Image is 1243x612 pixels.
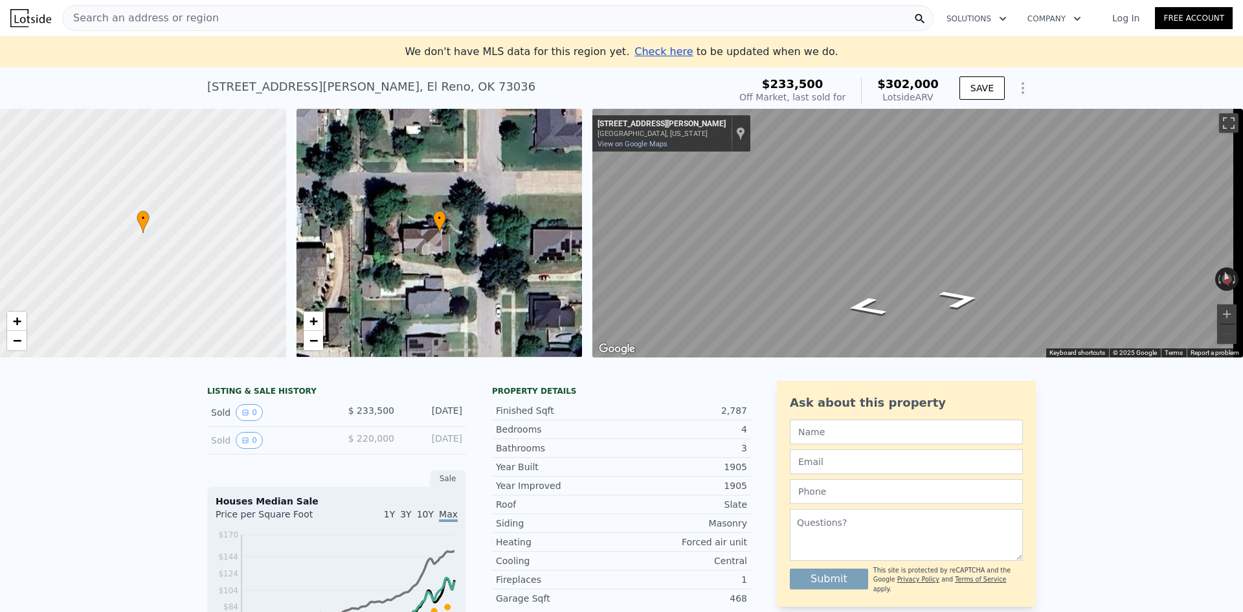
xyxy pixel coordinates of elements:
[1219,267,1234,292] button: Reset the view
[621,592,747,605] div: 468
[621,517,747,530] div: Masonry
[7,331,27,350] a: Zoom out
[598,140,667,148] a: View on Google Maps
[790,394,1023,412] div: Ask about this property
[621,536,747,549] div: Forced air unit
[496,423,621,436] div: Bedrooms
[13,313,21,329] span: +
[211,432,326,449] div: Sold
[430,470,466,487] div: Sale
[496,554,621,567] div: Cooling
[1155,7,1233,29] a: Free Account
[959,76,1005,100] button: SAVE
[621,573,747,586] div: 1
[873,566,1023,594] div: This site is protected by reCAPTCHA and the Google and apply.
[207,386,466,399] div: LISTING & SALE HISTORY
[634,45,693,58] span: Check here
[492,386,751,396] div: Property details
[621,479,747,492] div: 1905
[405,44,838,60] div: We don't have MLS data for this region yet.
[433,212,446,224] span: •
[496,536,621,549] div: Heating
[790,449,1023,474] input: Email
[790,569,868,589] button: Submit
[304,331,323,350] a: Zoom out
[496,442,621,455] div: Bathrooms
[216,495,458,508] div: Houses Median Sale
[13,332,21,348] span: −
[137,212,150,224] span: •
[7,312,27,331] a: Zoom in
[790,420,1023,444] input: Name
[596,341,638,357] a: Open this area in Google Maps (opens a new window)
[877,77,939,91] span: $302,000
[384,509,395,519] span: 1Y
[218,552,238,561] tspan: $144
[1232,267,1239,291] button: Rotate clockwise
[63,10,219,26] span: Search an address or region
[828,293,904,321] path: Go East, E Jenkins St
[596,341,638,357] img: Google
[236,404,263,421] button: View historical data
[897,576,939,583] a: Privacy Policy
[218,530,238,539] tspan: $170
[439,509,458,522] span: Max
[598,130,726,138] div: [GEOGRAPHIC_DATA], [US_STATE]
[1219,113,1238,133] button: Toggle fullscreen view
[207,78,535,96] div: [STREET_ADDRESS][PERSON_NAME] , El Reno , OK 73036
[621,554,747,567] div: Central
[736,126,745,141] a: Show location on map
[1113,349,1157,356] span: © 2025 Google
[309,313,317,329] span: +
[592,109,1243,357] div: Map
[621,404,747,417] div: 2,787
[496,498,621,511] div: Roof
[496,573,621,586] div: Fireplaces
[877,91,939,104] div: Lotside ARV
[1010,75,1036,101] button: Show Options
[592,109,1243,357] div: Street View
[405,404,462,421] div: [DATE]
[417,509,434,519] span: 10Y
[922,285,998,313] path: Go West, E Jenkins St
[621,498,747,511] div: Slate
[218,569,238,578] tspan: $124
[496,460,621,473] div: Year Built
[1097,12,1155,25] a: Log In
[621,460,747,473] div: 1905
[496,404,621,417] div: Finished Sqft
[496,479,621,492] div: Year Improved
[621,423,747,436] div: 4
[790,479,1023,504] input: Phone
[223,602,238,611] tspan: $84
[433,210,446,233] div: •
[598,119,726,130] div: [STREET_ADDRESS][PERSON_NAME]
[496,517,621,530] div: Siding
[634,44,838,60] div: to be updated when we do.
[955,576,1006,583] a: Terms of Service
[1017,7,1092,30] button: Company
[496,592,621,605] div: Garage Sqft
[1191,349,1239,356] a: Report a problem
[739,91,845,104] div: Off Market, last sold for
[218,586,238,595] tspan: $104
[348,405,394,416] span: $ 233,500
[936,7,1017,30] button: Solutions
[309,332,317,348] span: −
[1165,349,1183,356] a: Terms
[621,442,747,455] div: 3
[1215,267,1222,291] button: Rotate counterclockwise
[137,210,150,233] div: •
[1217,324,1237,344] button: Zoom out
[405,432,462,449] div: [DATE]
[304,312,323,331] a: Zoom in
[1217,304,1237,324] button: Zoom in
[236,432,263,449] button: View historical data
[211,404,326,421] div: Sold
[216,508,337,528] div: Price per Square Foot
[348,433,394,444] span: $ 220,000
[10,9,51,27] img: Lotside
[400,509,411,519] span: 3Y
[1049,348,1105,357] button: Keyboard shortcuts
[762,77,823,91] span: $233,500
